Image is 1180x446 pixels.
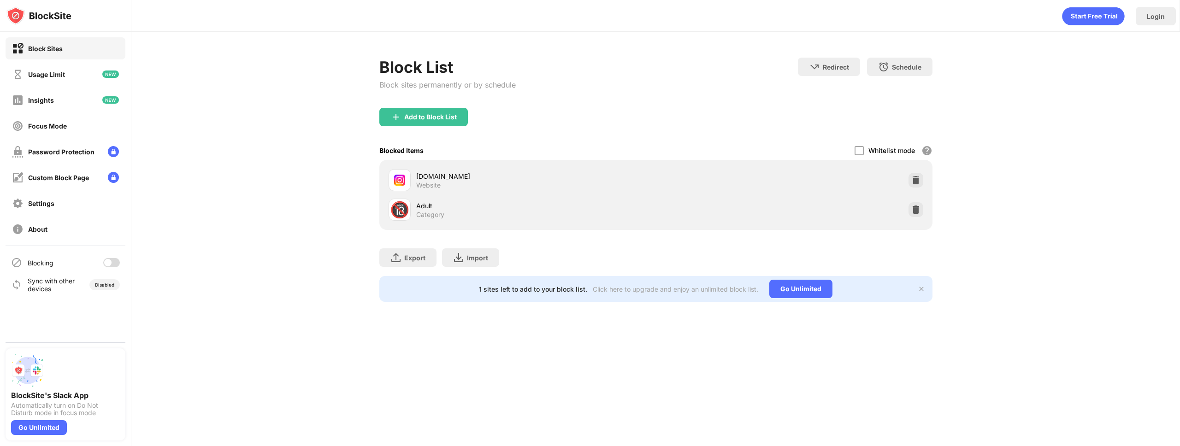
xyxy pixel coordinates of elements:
div: Password Protection [28,148,94,156]
img: sync-icon.svg [11,279,22,290]
div: Login [1147,12,1165,20]
img: lock-menu.svg [108,172,119,183]
div: Go Unlimited [11,420,67,435]
img: customize-block-page-off.svg [12,172,24,183]
img: lock-menu.svg [108,146,119,157]
div: Export [404,254,425,262]
div: Disabled [95,282,114,288]
div: Import [467,254,488,262]
div: Click here to upgrade and enjoy an unlimited block list. [593,285,758,293]
img: logo-blocksite.svg [6,6,71,25]
img: new-icon.svg [102,70,119,78]
div: Add to Block List [404,113,457,121]
img: push-slack.svg [11,354,44,387]
img: about-off.svg [12,223,24,235]
img: new-icon.svg [102,96,119,104]
div: animation [1062,7,1125,25]
div: Block Sites [28,45,63,53]
div: Block List [379,58,516,76]
div: Automatically turn on Do Not Disturb mode in focus mode [11,402,120,417]
div: 1 sites left to add to your block list. [479,285,587,293]
div: Blocking [28,259,53,267]
div: 🔞 [390,200,409,219]
img: time-usage-off.svg [12,69,24,80]
div: Schedule [892,63,921,71]
div: Focus Mode [28,122,67,130]
div: [DOMAIN_NAME] [416,171,656,181]
div: Block sites permanently or by schedule [379,80,516,89]
div: Go Unlimited [769,280,832,298]
img: password-protection-off.svg [12,146,24,158]
div: Adult [416,201,656,211]
img: favicons [394,175,405,186]
div: Category [416,211,444,219]
div: Insights [28,96,54,104]
div: Redirect [823,63,849,71]
div: About [28,225,47,233]
div: Blocked Items [379,147,424,154]
div: Usage Limit [28,70,65,78]
div: Custom Block Page [28,174,89,182]
img: focus-off.svg [12,120,24,132]
img: x-button.svg [918,285,925,293]
div: Settings [28,200,54,207]
div: Sync with other devices [28,277,75,293]
img: block-on.svg [12,43,24,54]
div: Whitelist mode [868,147,915,154]
div: BlockSite's Slack App [11,391,120,400]
img: settings-off.svg [12,198,24,209]
div: Website [416,181,441,189]
img: blocking-icon.svg [11,257,22,268]
img: insights-off.svg [12,94,24,106]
